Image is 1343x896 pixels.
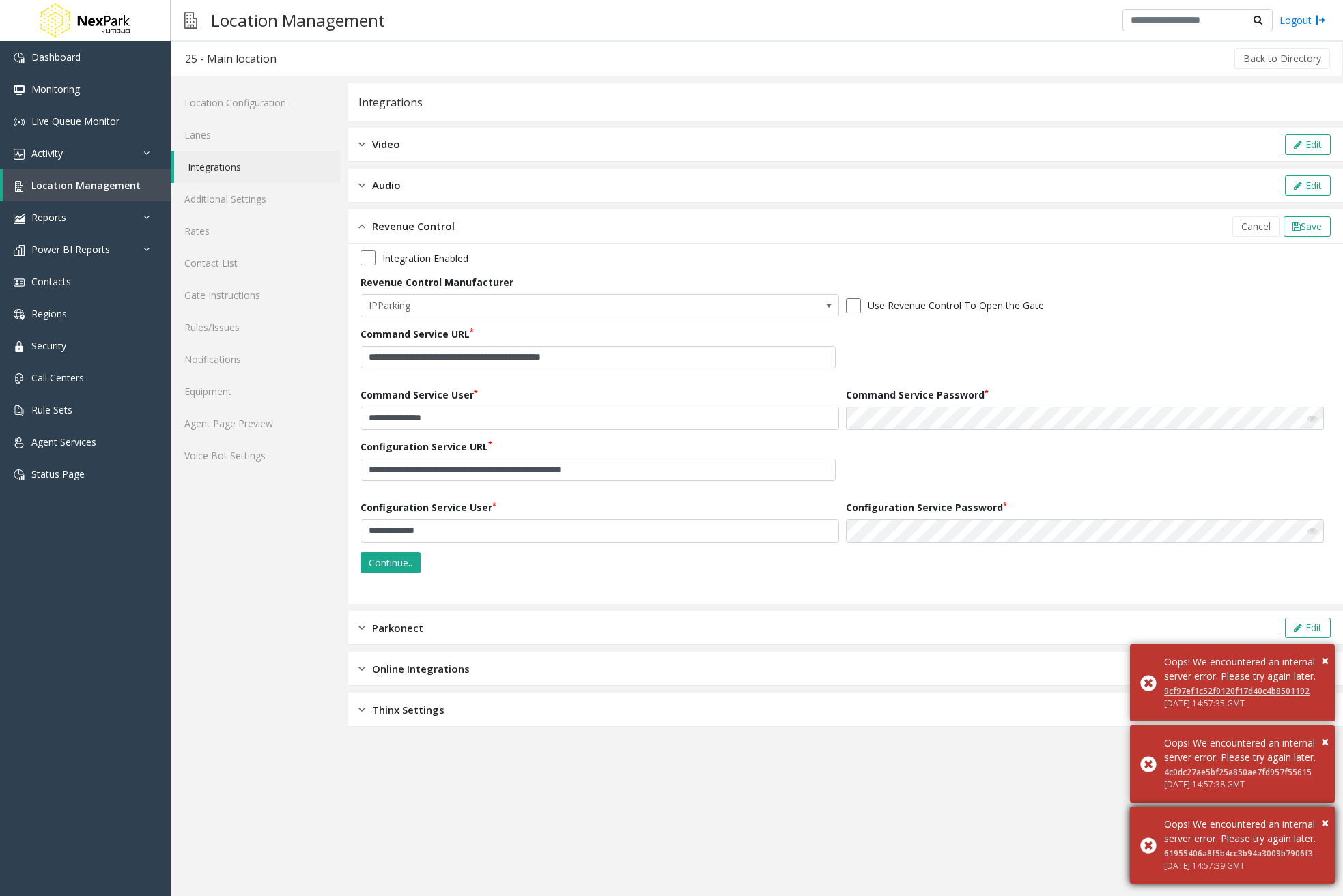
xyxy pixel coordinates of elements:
[14,277,25,288] img: 'icon'
[1164,860,1325,872] div: [DATE] 14:57:39 GMT
[358,218,365,234] img: opened
[361,552,421,574] button: Continue..
[3,169,171,201] a: Location Management
[361,275,513,289] label: Revenue Control Manufacturer
[1164,766,1312,778] a: 4c0dc27ae5bf25a850ae7fd957f55615
[31,211,66,224] span: Reports
[171,183,341,215] a: Additional Settings
[1321,813,1329,832] span: ×
[358,661,365,677] img: closed
[14,245,25,256] img: 'icon'
[1164,654,1325,683] div: Oops! We encountered an internal server error. Please try again later.
[1164,817,1325,846] div: Oops! We encountered an internal server error. Please try again later.
[1321,732,1329,752] button: Close
[14,117,25,128] img: 'icon'
[1285,175,1331,196] button: Edit
[204,3,392,37] h3: Location Management
[361,327,474,341] label: Command Service URL
[31,50,81,63] span: Dashboard
[31,371,84,384] span: Call Centers
[361,439,492,454] label: Configuration Service URL
[358,620,365,636] img: closed
[31,435,96,448] span: Agent Services
[1321,650,1329,671] button: Close
[31,403,72,416] span: Rule Sets
[358,702,365,718] img: closed
[31,243,110,256] span: Power BI Reports
[1285,134,1331,155] button: Edit
[1164,697,1325,710] div: [DATE] 14:57:35 GMT
[31,179,141,192] span: Location Management
[846,388,989,402] label: Command Service Password
[14,405,25,416] img: 'icon'
[171,375,341,407] a: Equipment
[31,83,80,96] span: Monitoring
[1164,685,1310,697] a: 9cf97ef1c52f0120f17d40c4b8501192
[171,343,341,375] a: Notifications
[31,467,85,480] span: Status Page
[358,93,423,111] div: Integrations
[1232,216,1280,237] button: Cancel
[14,309,25,320] img: 'icon'
[14,373,25,384] img: 'icon'
[184,3,197,37] img: pageIcon
[1315,13,1326,27] img: logout
[185,50,277,68] div: 25 - Main location
[1164,779,1325,791] div: [DATE] 14:57:38 GMT
[14,469,25,480] img: 'icon'
[1164,848,1313,859] a: 61955406a8f5b4cc3b94a3009b7906f3
[846,500,1007,515] label: Configuration Service Password
[14,213,25,224] img: 'icon'
[358,136,365,152] img: closed
[382,251,468,265] label: Integration Enabled
[372,661,470,677] span: Online Integrations
[171,247,341,279] a: Contact List
[1301,220,1322,233] span: Save
[1234,48,1330,69] button: Back to Directory
[1284,216,1331,237] button: Save
[1285,618,1331,638] button: Edit
[361,388,478,402] label: Command Service User
[31,307,67,320] span: Regions
[14,53,25,63] img: 'icon'
[372,702,444,718] span: Thinx Settings
[31,275,71,288] span: Contacts
[31,147,63,160] span: Activity
[171,87,341,119] a: Location Configuration
[14,437,25,448] img: 'icon'
[358,177,365,193] img: closed
[1321,813,1329,833] button: Close
[171,439,341,472] a: Voice Bot Settings
[1280,13,1326,27] a: Logout
[361,295,743,317] span: IPParking
[31,339,66,352] span: Security
[372,177,401,193] span: Audio
[372,218,455,234] span: Revenue Control
[372,136,400,152] span: Video
[171,119,341,151] a: Lanes
[171,407,341,439] a: Agent Page Preview
[14,181,25,192] img: 'icon'
[171,279,341,311] a: Gate Instructions
[372,620,423,636] span: Parkonect
[868,298,1044,313] label: Use Revenue Control To Open the Gate
[361,500,496,515] label: Configuration Service User
[14,149,25,160] img: 'icon'
[1241,220,1271,233] span: Cancel
[174,151,341,183] a: Integrations
[1164,736,1325,764] div: Oops! We encountered an internal server error. Please try again later.
[1321,651,1329,669] span: ×
[31,115,119,128] span: Live Queue Monitor
[14,85,25,96] img: 'icon'
[171,311,341,343] a: Rules/Issues
[171,215,341,247] a: Rates
[14,341,25,352] img: 'icon'
[1321,732,1329,751] span: ×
